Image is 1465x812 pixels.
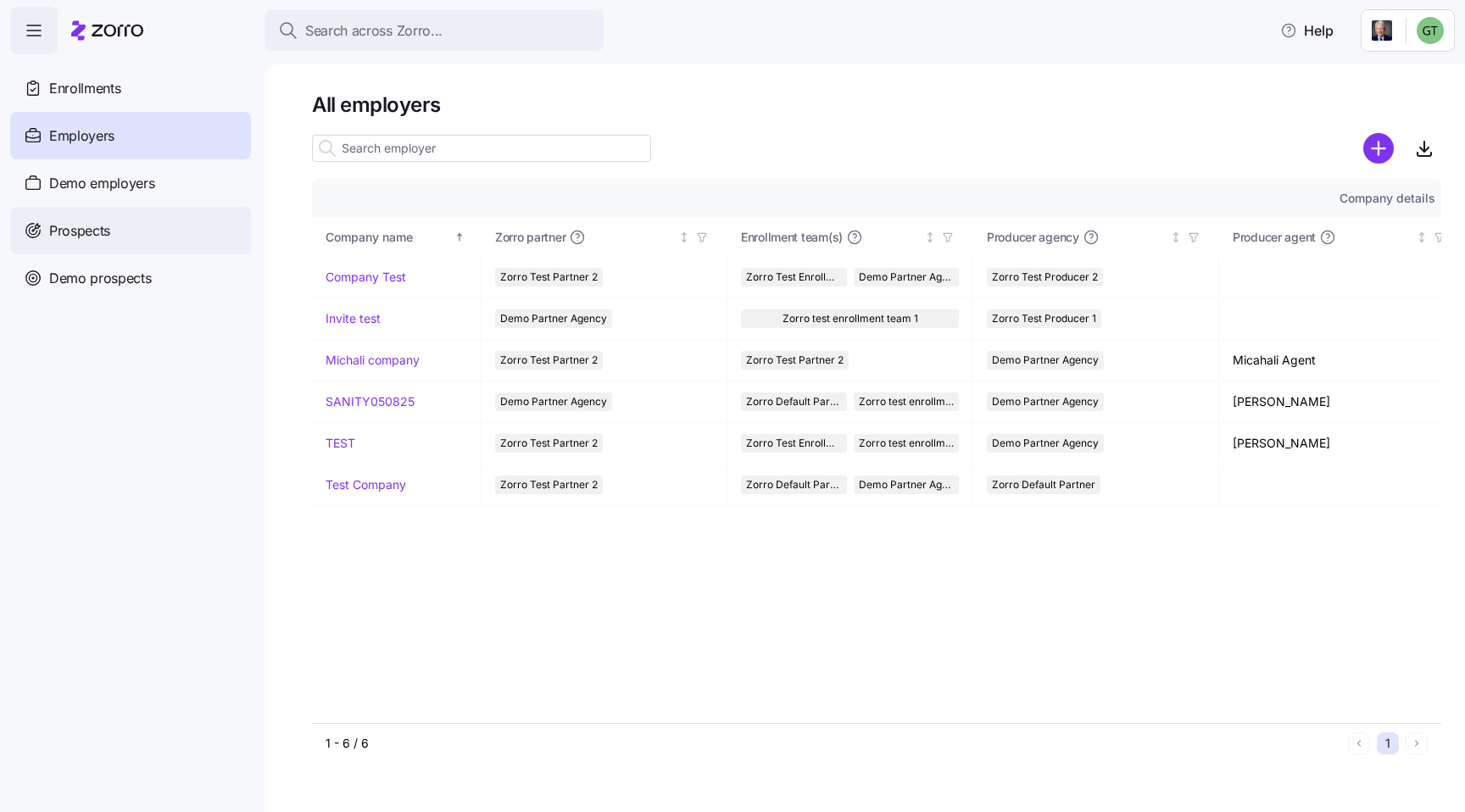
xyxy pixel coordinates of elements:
[1219,423,1465,464] td: [PERSON_NAME]
[992,351,1099,370] span: Demo Partner Agency
[746,392,842,411] span: Zorro Default Partner
[482,218,727,257] th: Zorro partnerNot sorted
[326,435,355,452] a: TEST
[500,268,598,286] span: Zorro Test Partner 2
[326,310,381,327] a: Invite test
[326,735,1341,752] div: 1 - 6 / 6
[1416,231,1428,243] div: Not sorted
[265,10,604,51] button: Search across Zorro...
[500,476,598,494] span: Zorro Test Partner 2
[10,159,251,207] a: Demo employers
[500,434,598,453] span: Zorro Test Partner 2
[500,309,607,328] span: Demo Partner Agency
[326,393,415,410] a: SANITY050825
[326,352,420,369] a: Michali company
[10,254,251,302] a: Demo prospects
[973,218,1219,257] th: Producer agencyNot sorted
[500,392,607,411] span: Demo Partner Agency
[1377,732,1399,754] button: 1
[746,268,842,286] span: Zorro Test Enrollment Team 2
[500,351,598,370] span: Zorro Test Partner 2
[1280,20,1334,41] span: Help
[312,92,1441,118] h1: All employers
[992,392,1099,411] span: Demo Partner Agency
[746,476,842,494] span: Zorro Default Partner
[859,476,955,494] span: Demo Partner Agency
[305,20,443,42] span: Search across Zorro...
[49,268,152,289] span: Demo prospects
[312,218,482,257] th: Company nameSorted ascending
[992,434,1099,453] span: Demo Partner Agency
[312,135,651,162] input: Search employer
[49,220,110,242] span: Prospects
[746,434,842,453] span: Zorro Test Enrollment Team 2
[783,309,918,328] span: Zorro test enrollment team 1
[1219,340,1465,381] td: Micahali Agent
[859,434,955,453] span: Zorro test enrollment team 1
[1363,133,1394,164] svg: add icon
[992,268,1098,286] span: Zorro Test Producer 2
[10,207,251,254] a: Prospects
[1233,229,1316,246] span: Producer agent
[924,231,936,243] div: Not sorted
[326,228,451,247] div: Company name
[49,173,155,194] span: Demo employers
[1219,381,1465,423] td: [PERSON_NAME]
[992,476,1095,494] span: Zorro Default Partner
[1267,14,1347,47] button: Help
[326,476,406,493] a: Test Company
[741,229,843,246] span: Enrollment team(s)
[992,309,1096,328] span: Zorro Test Producer 1
[454,231,465,243] div: Sorted ascending
[326,269,406,286] a: Company Test
[859,392,955,411] span: Zorro test enrollment team 1
[859,268,955,286] span: Demo Partner Agency
[49,78,120,99] span: Enrollments
[1406,732,1428,754] button: Next page
[10,112,251,159] a: Employers
[495,229,565,246] span: Zorro partner
[49,125,114,147] span: Employers
[1219,218,1465,257] th: Producer agentNot sorted
[10,64,251,112] a: Enrollments
[1372,20,1392,41] img: Employer logo
[678,231,690,243] div: Not sorted
[746,351,844,370] span: Zorro Test Partner 2
[1348,732,1370,754] button: Previous page
[727,218,973,257] th: Enrollment team(s)Not sorted
[1417,17,1444,44] img: 74d1e864bff8e806d346ac49ce4fadc6
[987,229,1079,246] span: Producer agency
[1170,231,1182,243] div: Not sorted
